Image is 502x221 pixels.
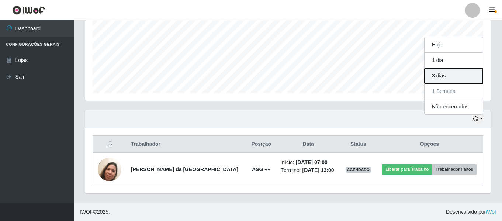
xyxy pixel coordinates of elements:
[280,166,336,174] li: Término:
[425,84,483,99] button: 1 Semana
[252,166,271,172] strong: ASG ++
[131,166,238,172] strong: [PERSON_NAME] da [GEOGRAPHIC_DATA]
[425,99,483,114] button: Não encerrados
[80,208,110,216] span: © 2025 .
[296,159,328,165] time: [DATE] 07:00
[446,208,496,216] span: Desenvolvido por
[346,167,371,173] span: AGENDADO
[276,136,340,153] th: Data
[280,159,336,166] li: Início:
[486,209,496,215] a: iWof
[12,6,45,15] img: CoreUI Logo
[432,164,477,175] button: Trabalhador Faltou
[340,136,376,153] th: Status
[425,68,483,84] button: 3 dias
[376,136,483,153] th: Opções
[246,136,276,153] th: Posição
[425,37,483,53] button: Hoje
[425,53,483,68] button: 1 dia
[127,136,246,153] th: Trabalhador
[302,167,334,173] time: [DATE] 13:00
[80,209,93,215] span: IWOF
[98,153,121,185] img: 1721130852509.jpeg
[382,164,432,175] button: Liberar para Trabalho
